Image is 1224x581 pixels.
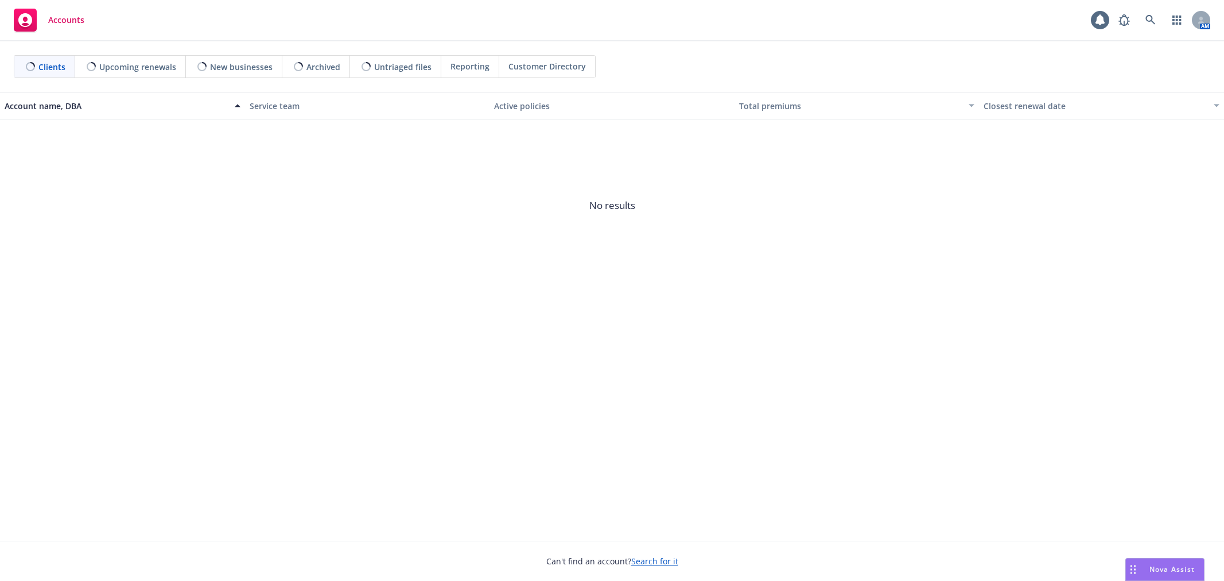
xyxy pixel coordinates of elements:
span: Reporting [450,60,489,72]
a: Switch app [1165,9,1188,32]
div: Account name, DBA [5,100,228,112]
a: Accounts [9,4,89,36]
a: Search [1139,9,1162,32]
span: Nova Assist [1149,564,1195,574]
button: Closest renewal date [979,92,1224,119]
span: New businesses [210,61,273,73]
a: Report a Bug [1113,9,1136,32]
div: Closest renewal date [984,100,1207,112]
div: Active policies [494,100,730,112]
span: Accounts [48,16,84,25]
button: Active policies [489,92,735,119]
span: Can't find an account? [546,555,678,567]
span: Untriaged files [374,61,432,73]
a: Search for it [631,556,678,567]
button: Total premiums [735,92,980,119]
div: Service team [250,100,485,112]
div: Total premiums [739,100,962,112]
button: Service team [245,92,490,119]
button: Nova Assist [1125,558,1204,581]
span: Archived [306,61,340,73]
div: Drag to move [1126,559,1140,580]
span: Customer Directory [508,60,586,72]
span: Upcoming renewals [99,61,176,73]
span: Clients [38,61,65,73]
